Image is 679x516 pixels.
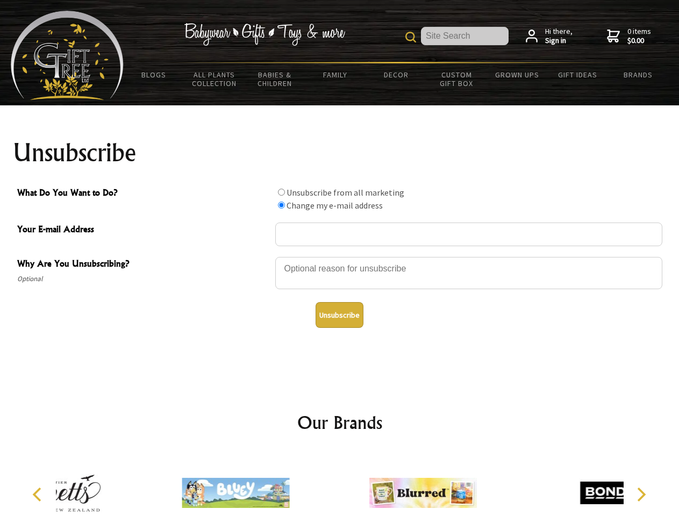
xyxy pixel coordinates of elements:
span: Hi there, [545,27,573,46]
span: Optional [17,273,270,285]
input: What Do You Want to Do? [278,202,285,209]
a: Babies & Children [245,63,305,95]
label: Unsubscribe from all marketing [287,187,404,198]
strong: $0.00 [627,36,651,46]
img: Babyware - Gifts - Toys and more... [11,11,124,100]
a: Grown Ups [487,63,547,86]
a: 0 items$0.00 [607,27,651,46]
a: Gift Ideas [547,63,608,86]
a: Custom Gift Box [426,63,487,95]
h2: Our Brands [22,410,658,435]
span: Your E-mail Address [17,223,270,238]
span: What Do You Want to Do? [17,186,270,202]
a: All Plants Collection [184,63,245,95]
a: Brands [608,63,669,86]
label: Change my e-mail address [287,200,383,211]
img: product search [405,32,416,42]
strong: Sign in [545,36,573,46]
input: What Do You Want to Do? [278,189,285,196]
textarea: Why Are You Unsubscribing? [275,257,662,289]
input: Your E-mail Address [275,223,662,246]
a: Family [305,63,366,86]
button: Previous [27,483,51,506]
img: Babywear - Gifts - Toys & more [184,23,345,46]
button: Unsubscribe [316,302,363,328]
span: 0 items [627,26,651,46]
span: Why Are You Unsubscribing? [17,257,270,273]
input: Site Search [421,27,509,45]
button: Next [629,483,653,506]
a: Decor [366,63,426,86]
a: BLOGS [124,63,184,86]
a: Hi there,Sign in [526,27,573,46]
h1: Unsubscribe [13,140,667,166]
